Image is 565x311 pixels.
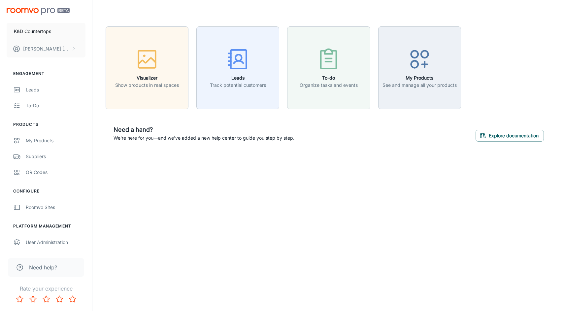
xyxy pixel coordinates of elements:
div: QR Codes [26,169,85,176]
p: Show products in real spaces [115,82,179,89]
h6: Visualizer [115,74,179,82]
button: VisualizerShow products in real spaces [106,26,188,109]
p: Organize tasks and events [300,82,358,89]
button: To-doOrganize tasks and events [287,26,370,109]
button: K&D Countertops [7,23,85,40]
button: Explore documentation [476,130,544,142]
h6: Leads [210,74,266,82]
h6: To-do [300,74,358,82]
p: See and manage all your products [382,82,457,89]
p: [PERSON_NAME] [PERSON_NAME] [23,45,70,52]
h6: Need a hand? [114,125,294,134]
a: My ProductsSee and manage all your products [378,64,461,71]
button: [PERSON_NAME] [PERSON_NAME] [7,40,85,57]
a: Explore documentation [476,132,544,139]
button: LeadsTrack potential customers [196,26,279,109]
a: To-doOrganize tasks and events [287,64,370,71]
img: Roomvo PRO Beta [7,8,70,15]
div: Leads [26,86,85,93]
p: We're here for you—and we've added a new help center to guide you step by step. [114,134,294,142]
div: Suppliers [26,153,85,160]
button: My ProductsSee and manage all your products [378,26,461,109]
h6: My Products [382,74,457,82]
p: K&D Countertops [14,28,51,35]
div: To-do [26,102,85,109]
div: My Products [26,137,85,144]
p: Track potential customers [210,82,266,89]
a: LeadsTrack potential customers [196,64,279,71]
